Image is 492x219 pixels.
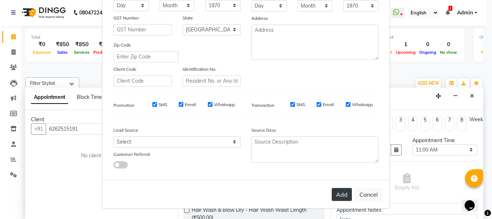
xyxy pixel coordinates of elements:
[355,188,383,201] button: Cancel
[183,15,193,21] label: State
[113,75,172,87] input: Client Code
[113,15,139,21] label: GST Number
[214,101,235,108] label: Whatsapp
[113,127,138,133] label: Lead Source
[352,101,373,108] label: Whatsapp
[113,151,150,158] label: Customer Referral
[183,75,241,87] input: Resident No. or Any Id
[251,15,268,22] label: Address
[183,66,216,73] label: Identification No.
[296,101,305,108] label: SMS
[113,42,131,48] label: Zip Code
[113,24,172,35] input: GST Number
[113,51,178,62] input: Enter Zip Code
[158,101,167,108] label: SMS
[323,101,334,108] label: Email
[113,102,134,109] label: Promotion
[251,127,276,133] label: Source Desc
[113,66,137,73] label: Client Code
[332,188,352,201] button: Add
[251,102,274,109] label: Transaction
[185,101,196,108] label: Email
